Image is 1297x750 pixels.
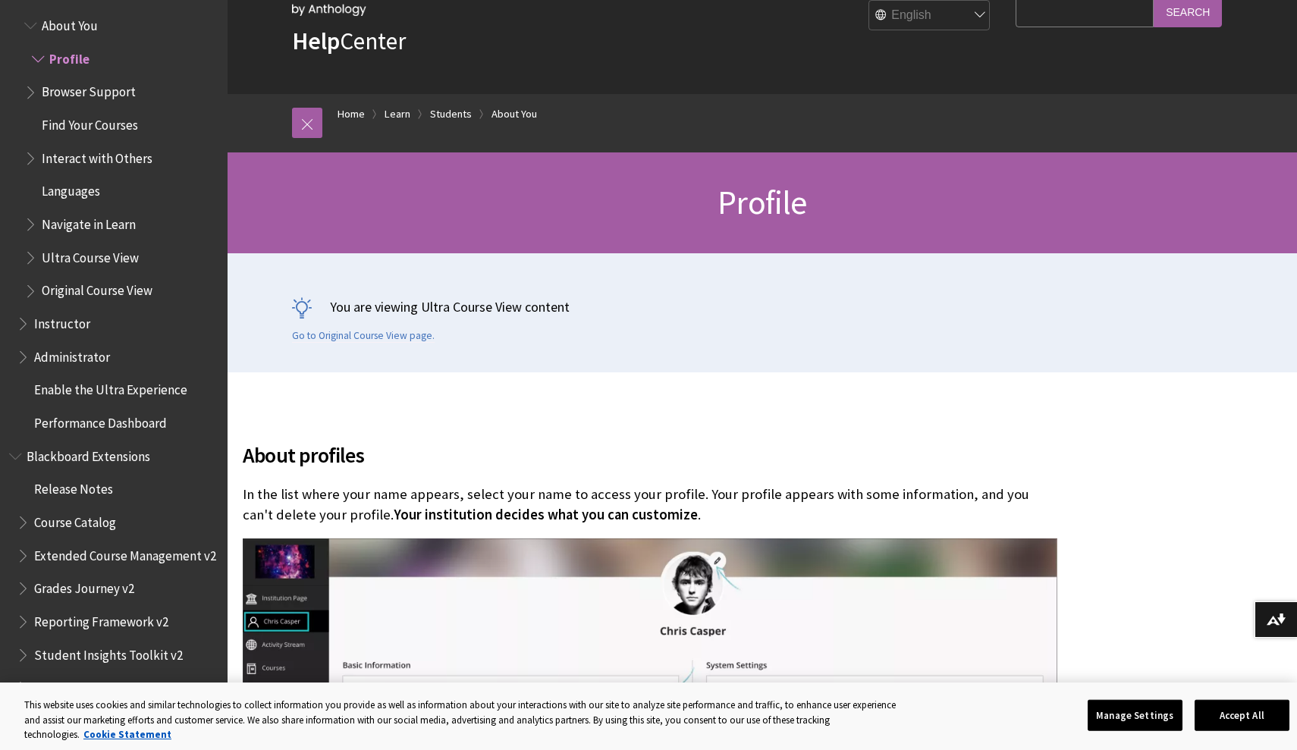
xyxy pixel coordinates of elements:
[292,26,340,56] strong: Help
[42,112,138,133] span: Find Your Courses
[42,212,136,232] span: Navigate in Learn
[34,378,187,398] span: Enable the Ultra Experience
[243,439,1057,471] span: About profiles
[1195,699,1289,731] button: Accept All
[9,444,218,711] nav: Book outline for Blackboard Extensions
[42,13,98,33] span: About You
[83,728,171,741] a: More information about your privacy, opens in a new tab
[49,46,90,67] span: Profile
[42,278,152,299] span: Original Course View
[24,698,908,742] div: This website uses cookies and similar technologies to collect information you provide as well as ...
[27,444,150,464] span: Blackboard Extensions
[42,179,100,199] span: Languages
[292,297,1233,316] p: You are viewing Ultra Course View content
[385,105,410,124] a: Learn
[338,105,365,124] a: Home
[718,181,806,223] span: Profile
[292,329,435,343] a: Go to Original Course View page.
[869,1,991,31] select: Site Language Selector
[34,477,113,497] span: Release Notes
[34,311,90,331] span: Instructor
[430,105,472,124] a: Students
[34,543,216,563] span: Extended Course Management v2
[34,609,168,629] span: Reporting Framework v2
[42,245,139,265] span: Ultra Course View
[34,344,110,365] span: Administrator
[34,410,167,431] span: Performance Dashboard
[34,510,116,530] span: Course Catalog
[34,576,134,596] span: Grades Journey v2
[1088,699,1182,731] button: Manage Settings
[243,485,1057,524] p: In the list where your name appears, select your name to access your profile. Your profile appear...
[292,26,406,56] a: HelpCenter
[42,80,136,100] span: Browser Support
[34,675,217,711] span: Universal Authentication Solution v2
[34,642,183,663] span: Student Insights Toolkit v2
[42,146,152,166] span: Interact with Others
[394,506,698,523] span: Your institution decides what you can customize
[491,105,537,124] a: About You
